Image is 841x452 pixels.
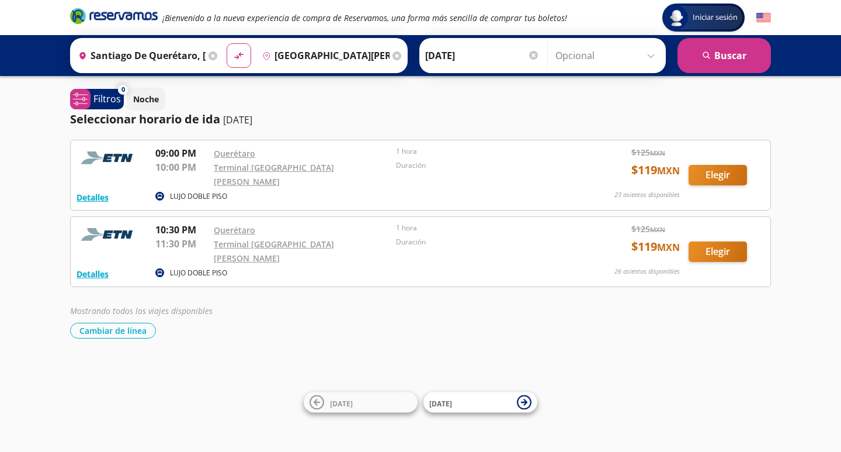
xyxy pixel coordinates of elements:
a: Querétaro [214,225,255,236]
input: Elegir Fecha [425,41,540,70]
button: [DATE] [423,392,537,413]
p: LUJO DOBLE PISO [170,191,227,202]
em: Mostrando todos los viajes disponibles [70,305,213,316]
p: Seleccionar horario de ida [70,111,220,128]
p: Duración [396,160,572,171]
span: $ 119 [631,238,680,256]
p: 23 asientos disponibles [614,190,680,200]
p: 1 hora [396,223,572,233]
small: MXN [657,164,680,177]
span: Iniciar sesión [688,12,742,23]
p: 1 hora [396,146,572,157]
p: Noche [133,93,159,105]
span: [DATE] [330,398,353,408]
button: English [756,11,771,25]
p: Filtros [93,92,121,106]
input: Buscar Origen [74,41,206,70]
p: 09:00 PM [155,146,208,160]
span: $ 119 [631,161,680,179]
span: [DATE] [429,398,452,408]
p: 26 asientos disponibles [614,267,680,277]
button: Detalles [77,268,109,280]
a: Querétaro [214,148,255,159]
p: 10:00 PM [155,160,208,174]
a: Brand Logo [70,7,158,28]
img: RESERVAMOS [77,146,141,170]
p: Duración [396,237,572,247]
input: Opcional [555,41,660,70]
a: Terminal [GEOGRAPHIC_DATA][PERSON_NAME] [214,239,334,264]
small: MXN [657,241,680,254]
input: Buscar Destino [258,41,390,70]
button: Cambiar de línea [70,323,156,339]
button: Detalles [77,191,109,203]
i: Brand Logo [70,7,158,25]
span: $ 125 [631,223,665,235]
small: MXN [650,225,665,234]
button: Elegir [689,165,747,185]
p: LUJO DOBLE PISO [170,268,227,278]
button: Buscar [677,38,771,73]
a: Terminal [GEOGRAPHIC_DATA][PERSON_NAME] [214,162,334,187]
button: 0Filtros [70,89,124,109]
img: RESERVAMOS [77,223,141,246]
p: 10:30 PM [155,223,208,237]
button: Elegir [689,241,747,262]
small: MXN [650,149,665,157]
p: [DATE] [223,113,252,127]
span: 0 [121,85,125,95]
span: $ 125 [631,146,665,158]
em: ¡Bienvenido a la nueva experiencia de compra de Reservamos, una forma más sencilla de comprar tus... [162,12,567,23]
button: Noche [127,88,165,111]
button: [DATE] [304,392,418,413]
p: 11:30 PM [155,237,208,251]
